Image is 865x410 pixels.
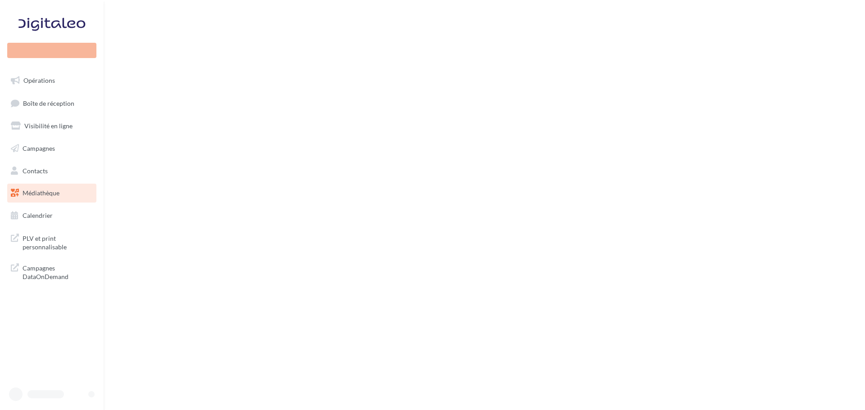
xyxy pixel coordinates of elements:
a: PLV et print personnalisable [5,229,98,255]
span: Contacts [23,167,48,174]
a: Calendrier [5,206,98,225]
span: Opérations [23,77,55,84]
span: PLV et print personnalisable [23,232,93,252]
a: Boîte de réception [5,94,98,113]
div: Nouvelle campagne [7,43,96,58]
span: Campagnes [23,144,55,152]
span: Campagnes DataOnDemand [23,262,93,281]
a: Campagnes DataOnDemand [5,258,98,285]
span: Boîte de réception [23,99,74,107]
a: Médiathèque [5,184,98,203]
span: Calendrier [23,212,53,219]
a: Campagnes [5,139,98,158]
a: Opérations [5,71,98,90]
a: Visibilité en ligne [5,117,98,135]
span: Médiathèque [23,189,59,197]
span: Visibilité en ligne [24,122,73,130]
a: Contacts [5,162,98,180]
